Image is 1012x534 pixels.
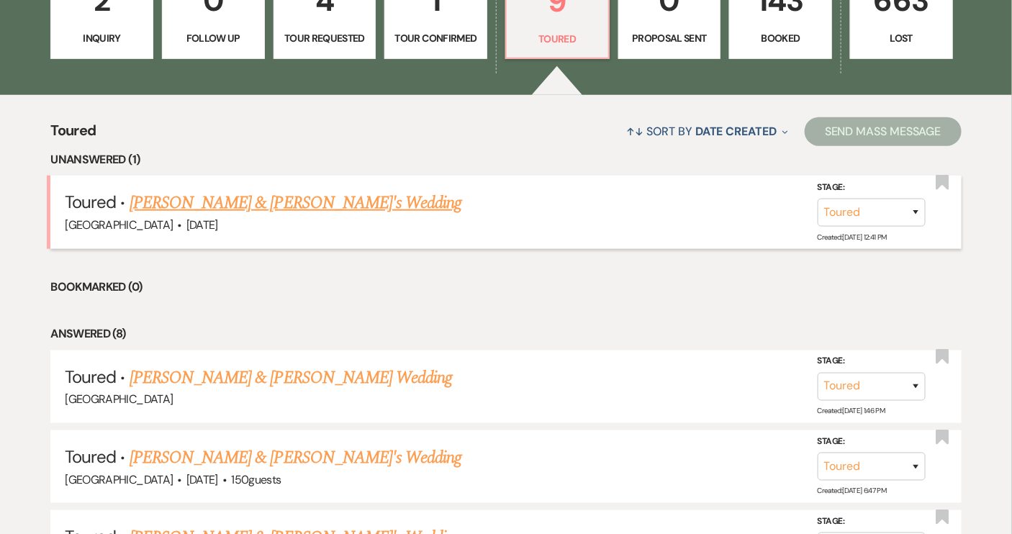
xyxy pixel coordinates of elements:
a: [PERSON_NAME] & [PERSON_NAME] Wedding [130,365,452,391]
li: Bookmarked (0) [50,278,961,297]
span: [GEOGRAPHIC_DATA] [65,217,173,232]
span: 150 guests [231,472,281,487]
span: [GEOGRAPHIC_DATA] [65,472,173,487]
label: Stage: [818,434,926,450]
li: Answered (8) [50,325,961,343]
span: Created: [DATE] 12:41 PM [818,232,887,242]
a: [PERSON_NAME] & [PERSON_NAME]'s Wedding [130,445,462,471]
span: Toured [65,191,116,213]
label: Stage: [818,515,926,530]
p: Tour Requested [283,30,367,46]
p: Inquiry [60,30,144,46]
p: Booked [738,30,823,46]
span: [DATE] [186,217,218,232]
p: Tour Confirmed [394,30,478,46]
span: Created: [DATE] 1:46 PM [818,407,885,416]
span: [DATE] [186,472,218,487]
span: [GEOGRAPHIC_DATA] [65,392,173,407]
p: Toured [515,31,600,47]
label: Stage: [818,180,926,196]
button: Sort By Date Created [621,112,794,150]
span: Toured [65,445,116,468]
p: Proposal Sent [628,30,712,46]
span: ↑↓ [627,124,644,139]
p: Follow Up [171,30,256,46]
p: Lost [859,30,944,46]
span: Created: [DATE] 6:47 PM [818,487,887,496]
li: Unanswered (1) [50,150,961,169]
span: Date Created [695,124,777,139]
span: Toured [50,119,96,150]
span: Toured [65,366,116,388]
a: [PERSON_NAME] & [PERSON_NAME]'s Wedding [130,190,462,216]
label: Stage: [818,354,926,370]
button: Send Mass Message [805,117,962,146]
